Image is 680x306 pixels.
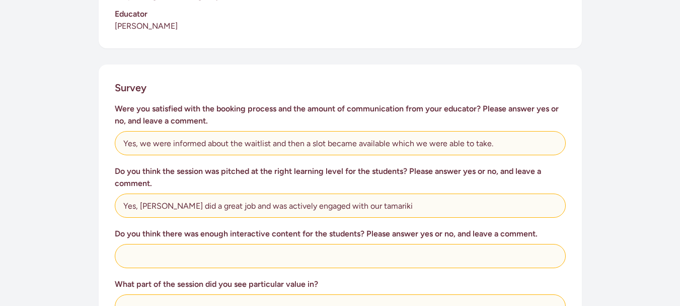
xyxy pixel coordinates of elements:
[115,81,146,95] h2: Survey
[115,20,566,32] p: [PERSON_NAME]
[115,103,566,127] h3: Were you satisfied with the booking process and the amount of communication from your educator? P...
[115,278,566,290] h3: What part of the session did you see particular value in?
[115,228,566,240] h3: Do you think there was enough interactive content for the students? Please answer yes or no, and ...
[115,165,566,190] h3: Do you think the session was pitched at the right learning level for the students? Please answer ...
[115,8,566,20] h3: Educator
